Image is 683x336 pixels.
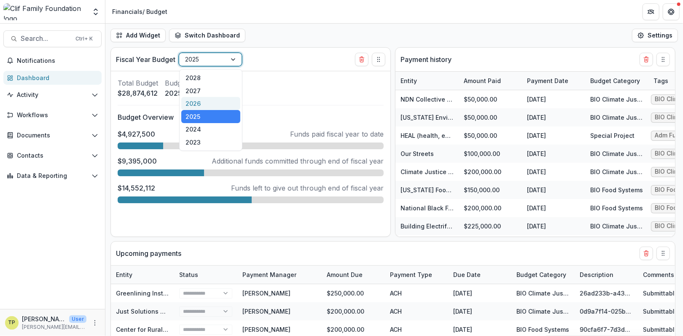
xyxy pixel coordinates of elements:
[3,149,102,162] button: Open Contacts
[590,185,643,194] div: BIO Food Systems
[580,325,633,334] div: 90cfa6f7-7d3d-456d-8e2a-43c21bc9f195
[385,284,448,302] div: ACH
[237,270,301,279] div: Payment Manager
[580,307,633,316] div: 0d9a7f14-025b-400f-9c3d-c064dd25e927
[3,54,102,67] button: Notifications
[17,152,88,159] span: Contacts
[656,53,670,66] button: Drag
[74,34,94,43] div: Ctrl + K
[395,72,459,90] div: Entity
[181,123,240,136] div: 2024
[3,169,102,183] button: Open Data & Reporting
[459,108,522,126] div: $50,000.00
[17,91,88,99] span: Activity
[385,302,448,320] div: ACH
[116,248,181,258] p: Upcoming payments
[111,270,137,279] div: Entity
[516,325,569,334] div: BIO Food Systems
[459,181,522,199] div: $150,000.00
[448,284,511,302] div: [DATE]
[590,131,635,140] div: Special Project
[638,270,679,279] div: Comments
[643,3,659,20] button: Partners
[590,149,643,158] div: BIO Climate Justice
[17,172,88,180] span: Data & Reporting
[648,76,673,85] div: Tags
[90,318,100,328] button: More
[111,266,174,284] div: Entity
[522,235,585,253] div: [DATE]
[522,181,585,199] div: [DATE]
[590,222,643,231] div: BIO Climate Justice
[585,76,645,85] div: Budget Category
[511,266,575,284] div: Budget Category
[575,270,618,279] div: Description
[118,129,155,139] p: $4,927,500
[401,132,581,139] a: HEAL (health, environmental, agriculture, labor) Food Alliance
[590,113,643,122] div: BIO Climate Justice
[459,76,506,85] div: Amount Paid
[522,72,585,90] div: Payment Date
[395,76,422,85] div: Entity
[401,204,522,212] a: National Black Food And Justice Alliance
[590,95,643,104] div: BIO Climate Justice
[110,29,166,42] button: Add Widget
[511,270,571,279] div: Budget Category
[516,307,570,316] div: BIO Climate Justice
[165,88,204,98] p: 2025
[372,53,385,66] button: Drag
[116,290,177,297] a: Greenlining Institute
[355,53,368,66] button: Delete card
[448,266,511,284] div: Due Date
[522,126,585,145] div: [DATE]
[69,315,86,323] p: User
[448,302,511,320] div: [DATE]
[459,126,522,145] div: $50,000.00
[401,96,456,103] a: NDN Collective Inc
[385,266,448,284] div: Payment Type
[322,302,385,320] div: $200,000.00
[3,3,86,20] img: Clif Family Foundation logo
[401,150,434,157] a: Our Streets
[632,29,678,42] button: Settings
[459,199,522,217] div: $200,000.00
[459,72,522,90] div: Amount Paid
[522,199,585,217] div: [DATE]
[401,54,452,65] p: Payment history
[174,266,237,284] div: Status
[165,78,204,88] p: Budget Year
[322,266,385,284] div: Amount Due
[3,71,102,85] a: Dashboard
[401,114,530,121] a: [US_STATE] Environmental Justice Coalition
[116,326,184,333] a: Center for Rural Affairs
[290,129,384,139] p: Funds paid fiscal year to date
[242,289,290,298] div: [PERSON_NAME]
[22,323,86,331] p: [PERSON_NAME][EMAIL_ADDRESS][DOMAIN_NAME]
[242,307,290,316] div: [PERSON_NAME]
[109,5,171,18] nav: breadcrumb
[237,266,322,284] div: Payment Manager
[116,54,175,65] p: Fiscal Year Budget
[3,129,102,142] button: Open Documents
[22,314,66,323] p: [PERSON_NAME]
[181,71,240,84] div: 2028
[401,168,472,175] a: Climate Justice Alliance
[242,325,290,334] div: [PERSON_NAME]
[522,217,585,235] div: [DATE]
[459,217,522,235] div: $225,000.00
[118,88,158,98] p: $28,874,612
[3,108,102,122] button: Open Workflows
[640,247,653,260] button: Delete card
[322,284,385,302] div: $250,000.00
[401,186,515,194] a: [US_STATE] Food and Farming Network
[174,270,203,279] div: Status
[590,204,643,212] div: BIO Food Systems
[17,112,88,119] span: Workflows
[656,247,670,260] button: Drag
[459,235,522,253] div: $200,000.00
